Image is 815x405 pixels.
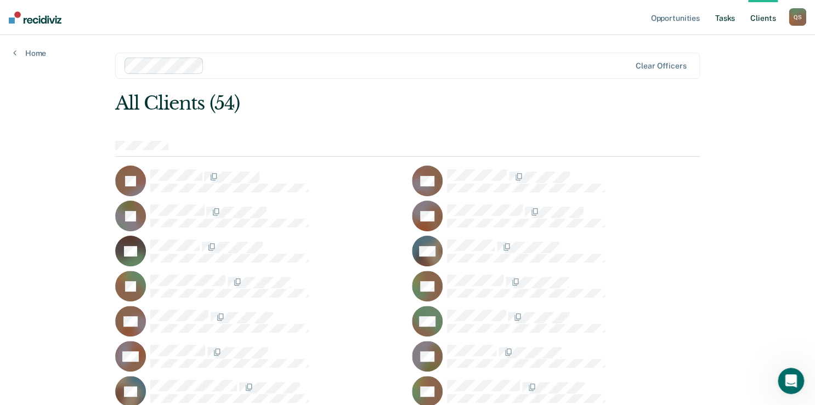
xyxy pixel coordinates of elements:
button: QS [789,8,806,26]
div: All Clients (54) [115,92,583,115]
iframe: Intercom live chat [778,368,804,394]
div: Q S [789,8,806,26]
div: Clear officers [636,61,686,71]
img: Recidiviz [9,12,61,24]
a: Home [13,48,46,58]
